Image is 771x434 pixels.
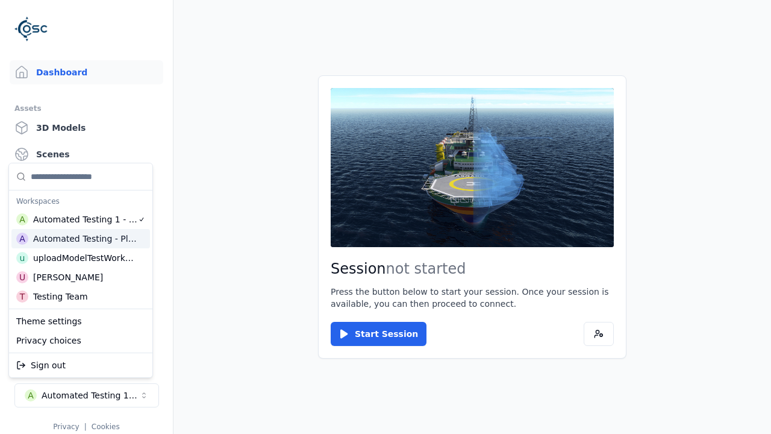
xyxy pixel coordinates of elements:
div: Theme settings [11,312,150,331]
div: A [16,233,28,245]
div: Suggestions [9,309,152,353]
div: Automated Testing - Playwright [33,233,137,245]
div: Workspaces [11,193,150,210]
div: Automated Testing 1 - Playwright [33,213,138,225]
div: uploadModelTestWorkspace [33,252,137,264]
div: Suggestions [9,163,152,309]
div: A [16,213,28,225]
div: Privacy choices [11,331,150,350]
div: U [16,271,28,283]
div: T [16,291,28,303]
div: Suggestions [9,353,152,377]
div: [PERSON_NAME] [33,271,103,283]
div: u [16,252,28,264]
div: Testing Team [33,291,88,303]
div: Sign out [11,356,150,375]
